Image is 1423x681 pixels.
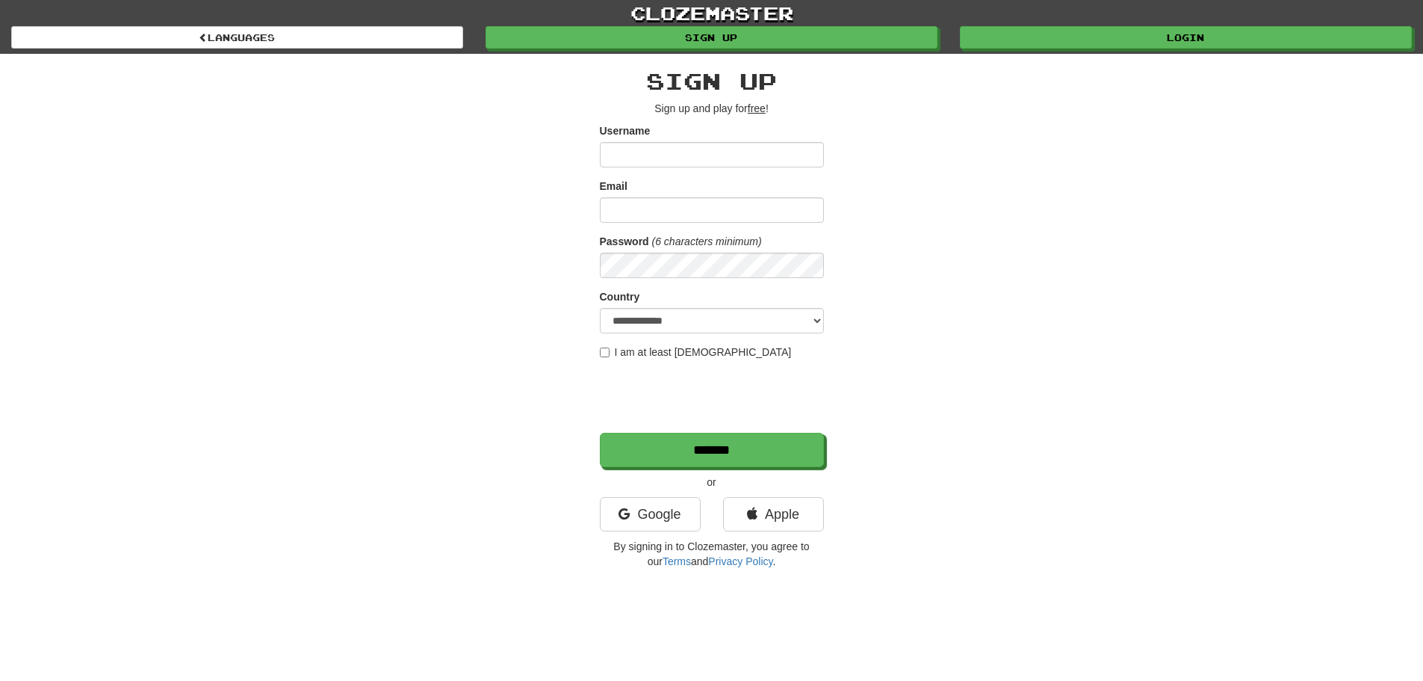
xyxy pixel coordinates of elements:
[960,26,1412,49] a: Login
[600,345,792,360] label: I am at least [DEMOGRAPHIC_DATA]
[486,26,937,49] a: Sign up
[600,539,824,569] p: By signing in to Clozemaster, you agree to our and .
[600,123,651,138] label: Username
[600,101,824,116] p: Sign up and play for !
[600,497,701,531] a: Google
[600,289,640,304] label: Country
[600,475,824,490] p: or
[600,348,610,357] input: I am at least [DEMOGRAPHIC_DATA]
[723,497,824,531] a: Apple
[708,555,772,567] a: Privacy Policy
[652,235,762,247] em: (6 characters minimum)
[11,26,463,49] a: Languages
[748,102,766,114] u: free
[663,555,691,567] a: Terms
[600,367,827,425] iframe: reCAPTCHA
[600,234,649,249] label: Password
[600,69,824,93] h2: Sign up
[600,179,627,194] label: Email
